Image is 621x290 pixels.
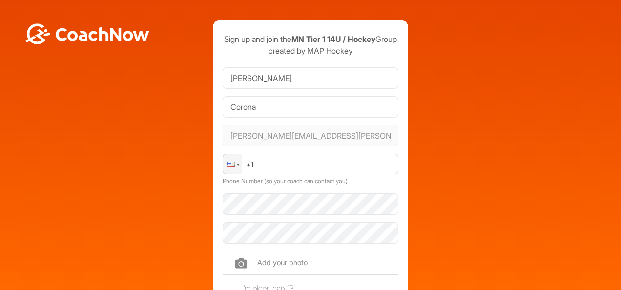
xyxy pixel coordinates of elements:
input: Email [223,125,398,146]
img: BwLJSsUCoWCh5upNqxVrqldRgqLPVwmV24tXu5FoVAoFEpwwqQ3VIfuoInZCoVCoTD4vwADAC3ZFMkVEQFDAAAAAElFTkSuQmCC [23,23,150,44]
input: First Name [223,67,398,89]
input: Phone Number [223,154,398,174]
label: Phone Number (so your coach can contact you) [223,177,348,185]
p: created by MAP Hockey [223,45,398,57]
strong: MN Tier 1 14U / Hockey [291,34,375,44]
p: Sign up and join the Group [223,33,398,45]
div: United States: + 1 [223,154,242,174]
input: Last Name [223,96,398,118]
